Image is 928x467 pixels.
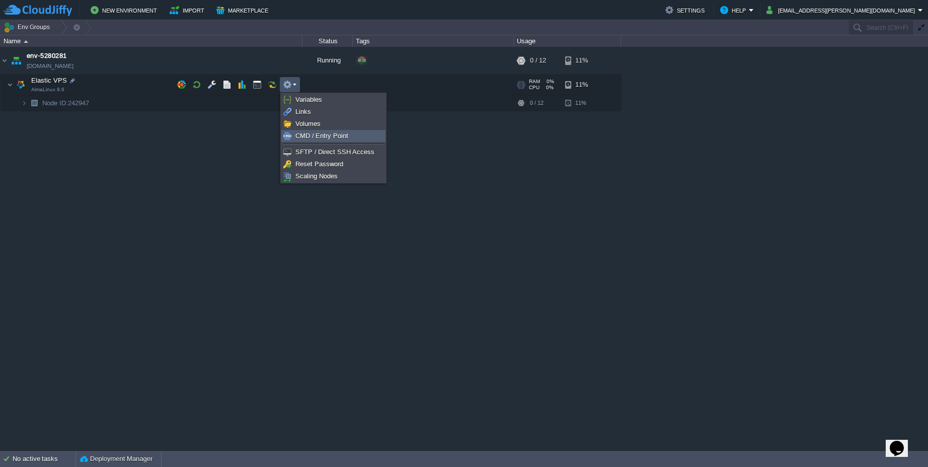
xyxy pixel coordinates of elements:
[9,47,23,74] img: AMDAwAAAACH5BAEAAAAALAAAAAABAAEAAAICRAEAOw==
[295,108,311,115] span: Links
[42,99,68,107] span: Node ID:
[27,51,67,61] a: env-5280281
[295,148,374,156] span: SFTP / Direct SSH Access
[4,4,72,17] img: CloudJiffy
[544,85,554,91] span: 0%
[41,99,91,107] span: 242947
[565,95,598,111] div: 11%
[13,451,75,467] div: No active tasks
[216,4,271,16] button: Marketplace
[302,47,353,74] div: Running
[720,4,749,16] button: Help
[295,172,338,180] span: Scaling Nodes
[170,4,207,16] button: Import
[24,40,28,43] img: AMDAwAAAACH5BAEAAAAALAAAAAABAAEAAAICRAEAOw==
[91,4,160,16] button: New Environment
[282,106,385,117] a: Links
[529,85,539,91] span: CPU
[1,47,9,74] img: AMDAwAAAACH5BAEAAAAALAAAAAABAAEAAAICRAEAOw==
[295,120,321,127] span: Volumes
[30,76,68,85] span: Elastic VPS
[282,147,385,158] a: SFTP / Direct SSH Access
[514,35,621,47] div: Usage
[7,75,13,95] img: AMDAwAAAACH5BAEAAAAALAAAAAABAAEAAAICRAEAOw==
[766,4,918,16] button: [EMAIL_ADDRESS][PERSON_NAME][DOMAIN_NAME]
[530,95,544,111] div: 0 / 12
[295,96,322,103] span: Variables
[353,35,513,47] div: Tags
[80,454,152,464] button: Deployment Manager
[14,75,28,95] img: AMDAwAAAACH5BAEAAAAALAAAAAABAAEAAAICRAEAOw==
[282,159,385,170] a: Reset Password
[565,75,598,95] div: 11%
[295,132,348,140] span: CMD / Entry Point
[30,77,68,84] a: Elastic VPSAlmaLinux 9.6
[665,4,708,16] button: Settings
[282,118,385,129] a: Volumes
[886,427,918,457] iframe: chat widget
[27,95,41,111] img: AMDAwAAAACH5BAEAAAAALAAAAAABAAEAAAICRAEAOw==
[282,94,385,105] a: Variables
[282,130,385,142] a: CMD / Entry Point
[4,20,53,34] button: Env Groups
[21,95,27,111] img: AMDAwAAAACH5BAEAAAAALAAAAAABAAEAAAICRAEAOw==
[282,171,385,182] a: Scaling Nodes
[31,87,64,93] span: AlmaLinux 9.6
[565,47,598,74] div: 11%
[41,99,91,107] a: Node ID:242947
[295,160,343,168] span: Reset Password
[530,47,546,74] div: 0 / 12
[529,79,540,85] span: RAM
[27,61,73,71] span: [DOMAIN_NAME]
[1,35,302,47] div: Name
[544,79,554,85] span: 0%
[303,35,352,47] div: Status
